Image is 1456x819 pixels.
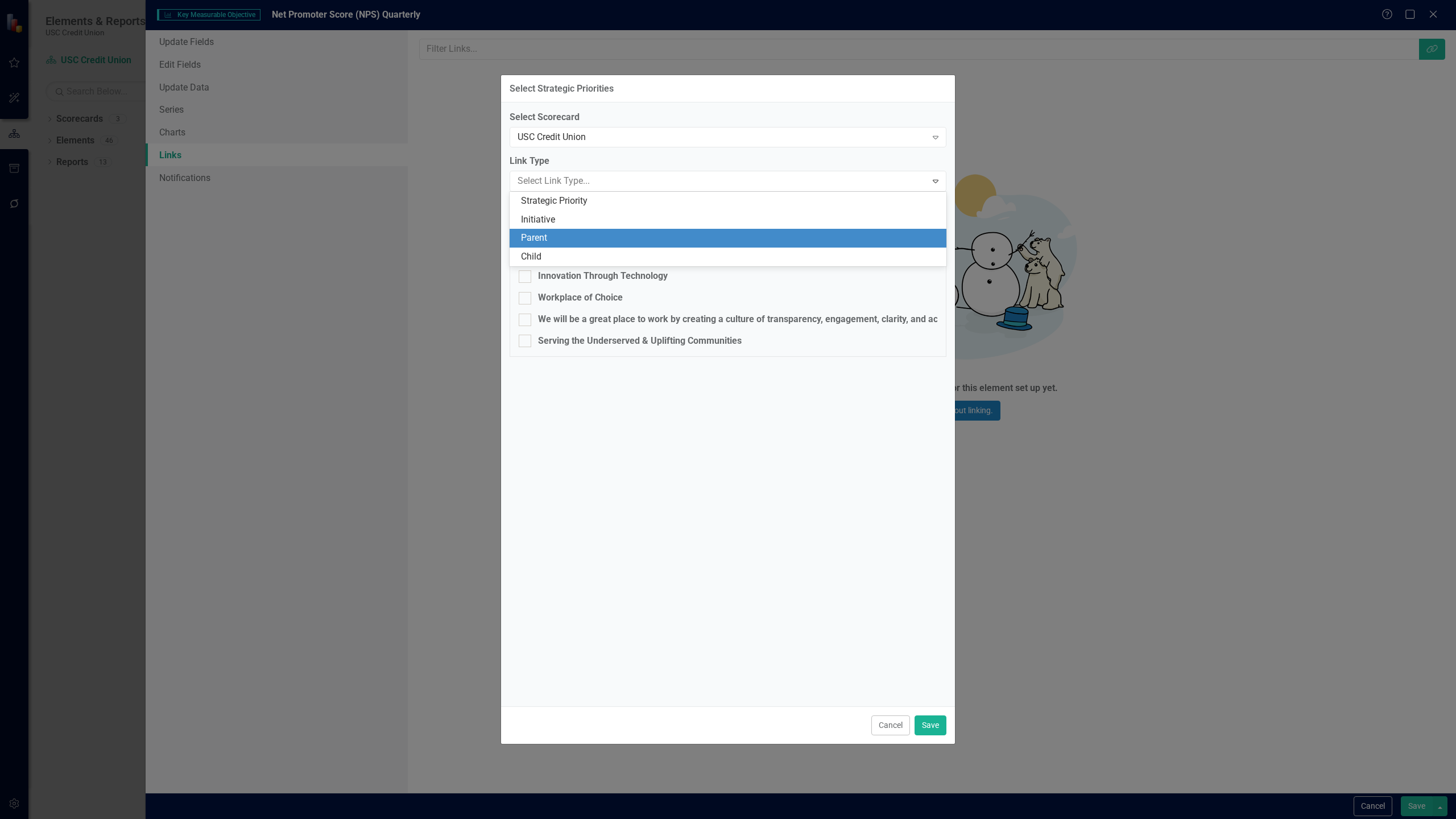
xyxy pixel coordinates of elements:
div: USC Credit Union [518,131,926,144]
button: Save [915,715,946,735]
div: Innovation Through Technology [538,270,668,283]
div: Strategic Priority [521,195,940,208]
div: Workplace of Choice [538,291,623,304]
div: Serving the Underserved & Uplifting Communities [538,335,742,348]
div: We will be a great place to work by creating a culture of transparency, engagement, clarity, and ... [538,313,985,326]
div: Select Strategic Priorities [510,84,614,94]
div: Parent [521,232,940,245]
div: Initiative [521,213,940,227]
label: Select Scorecard [510,111,946,124]
label: Link Type [510,155,946,168]
button: Cancel [871,715,910,735]
div: Child [521,250,940,264]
